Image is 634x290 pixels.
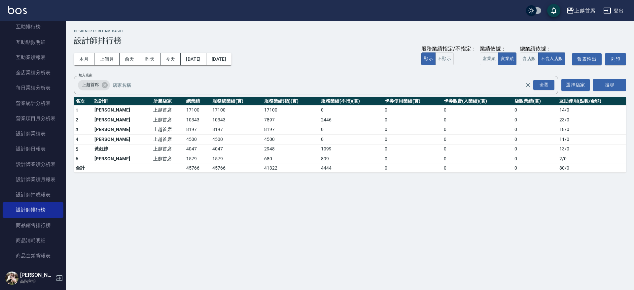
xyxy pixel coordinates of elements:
td: 0 [442,154,513,164]
input: 店家名稱 [111,79,537,91]
button: 上個月 [94,53,120,65]
span: 5 [76,146,78,152]
td: 0 [383,105,442,115]
td: 11 / 0 [558,135,626,145]
td: [PERSON_NAME] [93,125,152,135]
a: 互助業績報表 [3,50,63,65]
td: 680 [263,154,319,164]
td: 45766 [211,164,263,172]
td: 17100 [185,105,211,115]
h2: Designer Perform Basic [74,29,626,33]
td: 0 [513,154,558,164]
td: 0 [383,115,442,125]
td: 0 [513,125,558,135]
a: 設計師業績分析表 [3,157,63,172]
button: 列印 [605,53,626,65]
td: 0 [513,164,558,172]
td: 2446 [319,115,383,125]
button: 搜尋 [593,79,626,91]
td: 1099 [319,144,383,154]
span: 4 [76,137,78,142]
a: 每日業績分析表 [3,80,63,95]
th: 總業績 [185,97,211,106]
a: 設計師日報表 [3,141,63,156]
button: 含店販 [520,52,538,65]
td: 上越首席 [152,135,185,145]
td: 899 [319,154,383,164]
td: 0 [442,164,513,172]
button: 報表匯出 [572,53,602,65]
td: 黃鈺婷 [93,144,152,154]
a: 商品進銷貨報表 [3,248,63,263]
td: 45766 [185,164,211,172]
span: 6 [76,156,78,161]
td: 0 [442,135,513,145]
td: 41322 [263,164,319,172]
td: 23 / 0 [558,115,626,125]
td: 8197 [263,125,319,135]
td: 17100 [263,105,319,115]
td: 合計 [74,164,93,172]
img: Logo [8,6,27,14]
span: 3 [76,127,78,132]
td: 0 [319,125,383,135]
button: 昨天 [140,53,160,65]
a: 營業統計分析表 [3,96,63,111]
a: 互助排行榜 [3,19,63,34]
button: save [547,4,560,17]
a: 商品庫存表 [3,263,63,278]
button: Clear [523,81,533,90]
td: 80 / 0 [558,164,626,172]
td: 上越首席 [152,154,185,164]
td: 8197 [211,125,263,135]
td: [PERSON_NAME] [93,135,152,145]
th: 服務業績(不指)(實) [319,97,383,106]
button: 不顯示 [435,52,454,65]
td: 上越首席 [152,105,185,115]
button: Open [532,79,556,91]
a: 設計師業績表 [3,126,63,141]
td: 0 [442,125,513,135]
td: 4047 [211,144,263,154]
td: 0 [383,125,442,135]
button: 選擇店家 [561,79,590,91]
td: 4047 [185,144,211,154]
th: 互助使用(點數/金額) [558,97,626,106]
td: 0 [383,135,442,145]
td: 4500 [185,135,211,145]
th: 服務業績(指)(實) [263,97,319,106]
span: 上越首席 [78,81,103,88]
button: 上越首席 [564,4,598,17]
td: 10343 [211,115,263,125]
td: [PERSON_NAME] [93,115,152,125]
button: 不含入店販 [538,52,566,65]
button: 今天 [160,53,181,65]
td: 1579 [211,154,263,164]
td: 4500 [263,135,319,145]
button: [DATE] [181,53,206,65]
div: 上越首席 [78,80,110,90]
div: 總業績依據： [520,46,569,52]
td: 2 / 0 [558,154,626,164]
td: 0 [513,105,558,115]
button: 前天 [120,53,140,65]
a: 設計師排行榜 [3,202,63,217]
button: 本月 [74,53,94,65]
td: [PERSON_NAME] [93,105,152,115]
td: 0 [513,115,558,125]
td: 0 [442,105,513,115]
h3: 設計師排行榜 [74,36,626,45]
a: 商品消耗明細 [3,233,63,248]
button: 登出 [601,5,626,17]
div: 服務業績指定/不指定： [421,46,476,52]
td: 上越首席 [152,144,185,154]
a: 互助點數明細 [3,35,63,50]
p: 高階主管 [20,278,54,284]
td: 1579 [185,154,211,164]
td: 14 / 0 [558,105,626,115]
th: 卡券使用業績(實) [383,97,442,106]
td: 2948 [263,144,319,154]
td: 7897 [263,115,319,125]
td: 0 [319,105,383,115]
